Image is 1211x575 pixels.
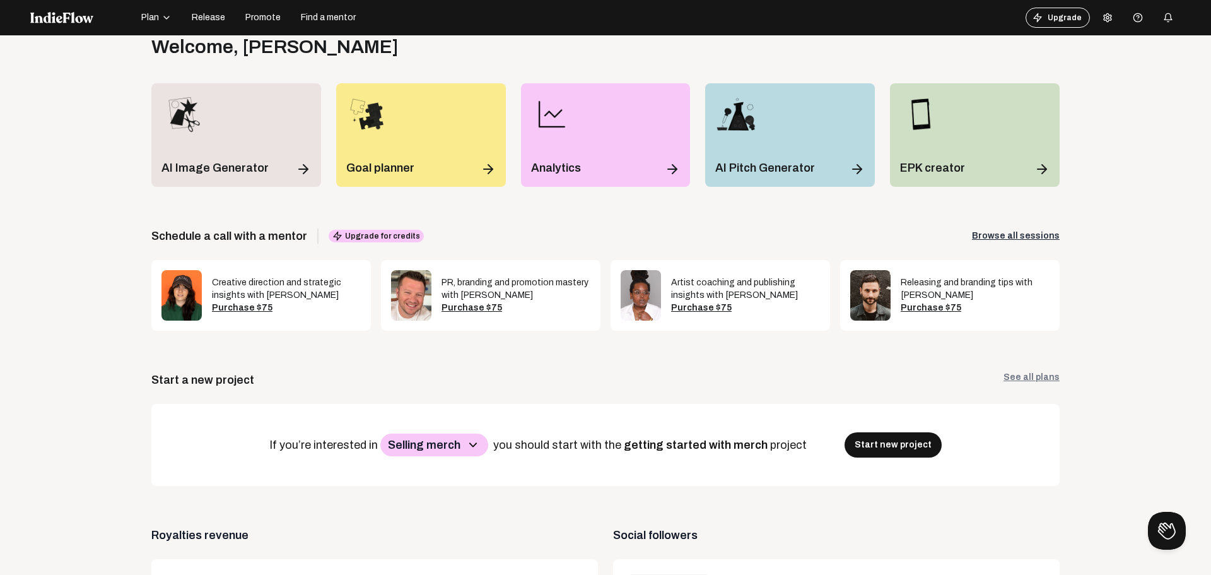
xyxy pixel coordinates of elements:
img: merch_designer_icon.png [161,93,203,135]
img: line-chart.png [531,93,573,135]
span: , [PERSON_NAME] [233,37,399,57]
div: Welcome [151,35,399,58]
p: Analytics [531,159,581,177]
span: Royalties revenue [151,526,598,544]
span: Release [192,11,225,24]
p: EPK creator [900,159,965,177]
button: Start new project [845,432,942,458]
img: pitch_wizard_icon.png [715,93,757,135]
img: goal_planner_icon.png [346,93,388,135]
div: Purchase $75 [442,302,590,314]
button: Release [184,8,233,28]
button: Promote [238,8,288,28]
span: you should start with the [493,439,624,451]
span: getting started with merch [624,439,770,451]
p: AI Pitch Generator [715,159,815,177]
span: Plan [141,11,159,24]
span: Upgrade for credits [329,230,424,242]
div: PR, branding and promotion mastery with [PERSON_NAME] [442,276,590,302]
span: Schedule a call with a mentor [151,227,307,245]
span: If you’re interested in [269,439,380,451]
div: Releasing and branding tips with [PERSON_NAME] [901,276,1050,302]
a: Browse all sessions [972,230,1060,242]
div: Purchase $75 [212,302,361,314]
span: Social followers [613,526,1060,544]
span: project [770,439,809,451]
div: Start a new project [151,371,254,389]
p: Goal planner [346,159,414,177]
div: Artist coaching and publishing insights with [PERSON_NAME] [671,276,820,302]
div: Purchase $75 [671,302,820,314]
iframe: Toggle Customer Support [1148,512,1186,550]
div: Purchase $75 [901,302,1050,314]
img: indieflow-logo-white.svg [30,12,93,23]
a: See all plans [1003,371,1060,389]
p: AI Image Generator [161,159,269,177]
div: Creative direction and strategic insights with [PERSON_NAME] [212,276,361,302]
img: epk_icon.png [900,93,942,135]
button: Find a mentor [293,8,363,28]
span: Find a mentor [301,11,356,24]
button: Selling merch [380,434,488,456]
span: Promote [245,11,281,24]
button: Upgrade [1026,8,1090,28]
button: Plan [134,8,179,28]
